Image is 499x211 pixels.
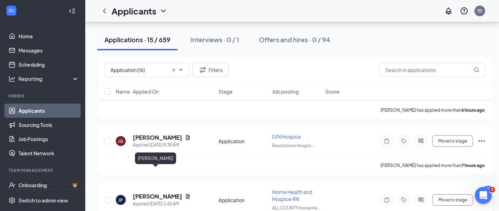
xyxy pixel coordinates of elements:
[8,7,15,14] svg: WorkstreamLogo
[178,67,184,73] svg: ChevronDown
[100,7,109,15] svg: ChevronLeft
[461,163,485,168] b: 7 hours ago
[272,189,312,202] span: Home Health and Hospice RN
[400,197,408,203] svg: Tag
[18,29,79,43] a: Home
[110,66,168,74] input: All Stages
[325,88,340,95] span: Score
[104,35,170,44] div: Applications · 15 / 659
[461,107,485,113] b: 6 hours ago
[133,200,191,207] div: Applied [DATE] 3:42 AM
[69,7,76,15] svg: Collapse
[380,162,486,168] p: [PERSON_NAME] has applied more than .
[190,35,239,44] div: Interviews · 0 / 1
[9,93,78,99] div: Hiring
[18,43,79,57] a: Messages
[477,8,483,14] div: TD
[159,7,168,15] svg: ChevronDown
[18,197,68,204] div: Switch to admin view
[133,134,182,141] h5: [PERSON_NAME]
[460,7,468,15] svg: QuestionInfo
[18,132,79,146] a: Job Postings
[18,146,79,160] a: Talent Network
[18,178,79,192] a: OnboardingCrown
[259,35,330,44] div: Offers and hires · 0 / 94
[18,118,79,132] a: Sourcing Tools
[417,197,425,203] svg: ActiveChat
[218,138,268,145] div: Application
[218,196,268,204] div: Application
[133,193,182,200] h5: [PERSON_NAME]
[475,187,492,204] iframe: Intercom live chat
[18,104,79,118] a: Applicants
[444,7,453,15] svg: Notifications
[380,107,486,113] p: [PERSON_NAME] has applied more than .
[135,152,176,164] div: [PERSON_NAME]
[484,186,492,192] div: 22
[171,67,177,73] svg: Cross
[9,167,78,173] div: Team Management
[185,194,191,199] svg: Document
[192,63,229,77] button: Filter Filters
[118,138,124,144] div: JG
[272,133,301,140] span: LVN Hospice
[272,143,315,148] span: Resolutions Hospic ...
[474,67,479,73] svg: MagnifyingGlass
[417,138,425,144] svg: ActiveChat
[432,194,473,206] button: Move to stage
[199,66,207,74] svg: Filter
[119,197,123,203] div: JP
[218,88,233,95] span: Stage
[489,187,495,193] span: 3
[133,141,191,149] div: Applied [DATE] 8:38 AM
[112,5,156,17] h1: Applicants
[9,75,16,82] svg: Analysis
[477,137,486,145] svg: Ellipses
[185,135,191,140] svg: Document
[116,88,159,95] span: Name · Applied On
[18,57,79,72] a: Scheduling
[9,197,16,204] svg: Settings
[272,205,321,211] span: ALL COUNTY Home He ...
[379,63,486,77] input: Search in applications
[383,197,391,203] svg: Note
[400,138,408,144] svg: Tag
[432,135,473,147] button: Move to stage
[272,88,299,95] span: Job posting
[383,138,391,144] svg: Note
[18,75,80,82] div: Reporting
